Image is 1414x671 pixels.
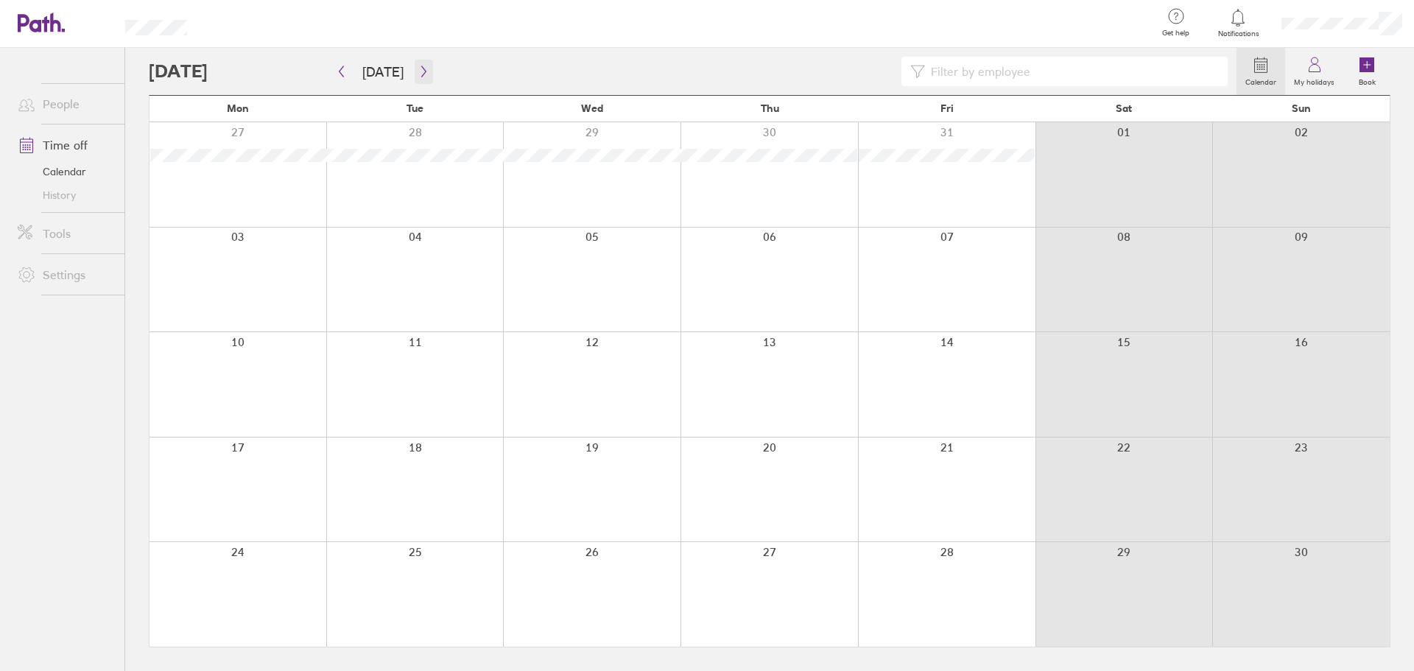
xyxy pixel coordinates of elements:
[1116,102,1132,114] span: Sat
[1214,29,1262,38] span: Notifications
[1285,48,1343,95] a: My holidays
[761,102,779,114] span: Thu
[581,102,603,114] span: Wed
[407,102,423,114] span: Tue
[351,60,415,84] button: [DATE]
[227,102,249,114] span: Mon
[940,102,954,114] span: Fri
[1343,48,1390,95] a: Book
[6,160,124,183] a: Calendar
[1214,7,1262,38] a: Notifications
[6,89,124,119] a: People
[6,219,124,248] a: Tools
[1285,74,1343,87] label: My holidays
[1237,74,1285,87] label: Calendar
[6,130,124,160] a: Time off
[1292,102,1311,114] span: Sun
[6,183,124,207] a: History
[6,260,124,289] a: Settings
[925,57,1219,85] input: Filter by employee
[1350,74,1385,87] label: Book
[1152,29,1200,38] span: Get help
[1237,48,1285,95] a: Calendar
